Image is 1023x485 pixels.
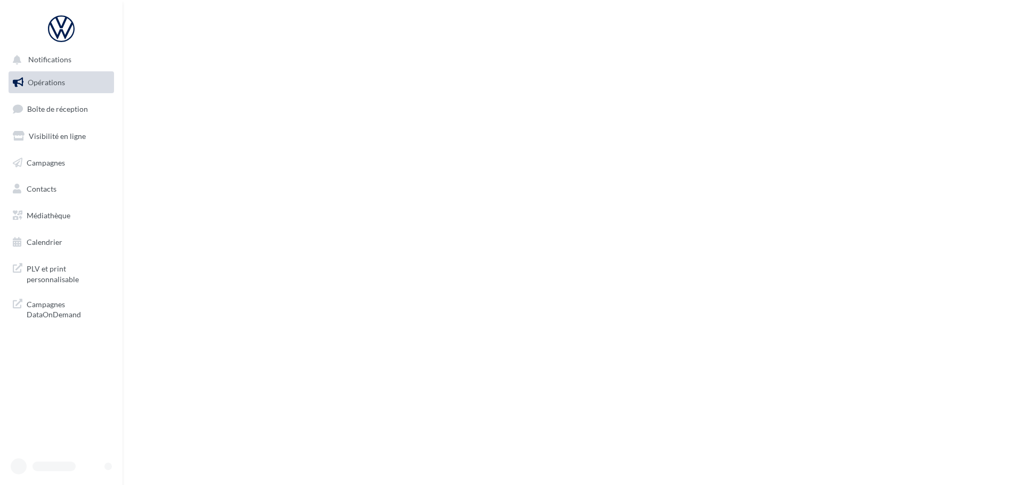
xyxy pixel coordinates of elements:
a: Campagnes [6,152,116,174]
span: Notifications [28,55,71,64]
a: Opérations [6,71,116,94]
span: Visibilité en ligne [29,131,86,141]
span: Campagnes DataOnDemand [27,297,110,320]
span: Boîte de réception [27,104,88,113]
span: Contacts [27,184,56,193]
a: PLV et print personnalisable [6,257,116,289]
span: Calendrier [27,237,62,246]
a: Médiathèque [6,204,116,227]
span: Médiathèque [27,211,70,220]
a: Calendrier [6,231,116,253]
span: PLV et print personnalisable [27,261,110,284]
a: Boîte de réception [6,97,116,120]
a: Contacts [6,178,116,200]
span: Campagnes [27,158,65,167]
a: Visibilité en ligne [6,125,116,147]
a: Campagnes DataOnDemand [6,293,116,324]
span: Opérations [28,78,65,87]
